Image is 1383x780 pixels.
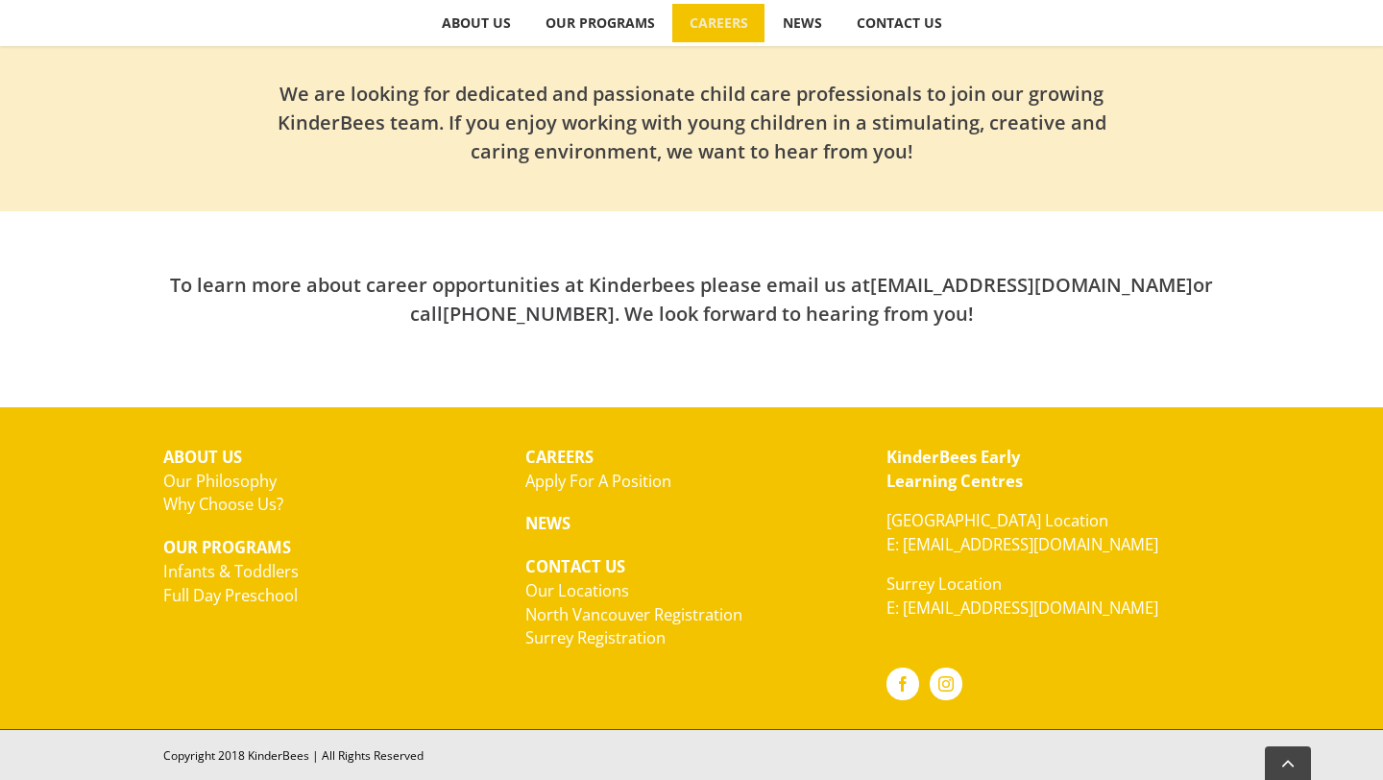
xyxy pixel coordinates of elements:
span: CONTACT US [857,16,942,30]
a: CAREERS [672,4,764,42]
strong: KinderBees Early Learning Centres [886,446,1023,492]
strong: ABOUT US [163,446,242,468]
a: [EMAIL_ADDRESS][DOMAIN_NAME] [870,272,1193,298]
a: OUR PROGRAMS [528,4,671,42]
a: Instagram [930,668,962,700]
span: NEWS [783,16,822,30]
a: KinderBees EarlyLearning Centres [886,446,1023,492]
a: NEWS [765,4,838,42]
span: ABOUT US [442,16,511,30]
div: Copyright 2018 KinderBees | All Rights Reserved [163,747,1220,765]
h2: To learn more about career opportunities at Kinderbees please email us at or call . We look forwa... [163,271,1220,329]
a: CONTACT US [839,4,958,42]
a: E: [EMAIL_ADDRESS][DOMAIN_NAME] [886,533,1158,555]
span: OUR PROGRAMS [546,16,655,30]
strong: NEWS [525,512,570,534]
p: Surrey Location [886,573,1220,621]
a: Why Choose Us? [163,493,283,515]
a: Apply For A Position [525,470,671,492]
a: Facebook [886,668,919,700]
a: [PHONE_NUMBER] [443,301,615,327]
a: E: [EMAIL_ADDRESS][DOMAIN_NAME] [886,597,1158,619]
a: Our Locations [525,579,629,601]
a: Infants & Toddlers [163,560,299,582]
a: Surrey Registration [525,626,666,648]
a: Our Philosophy [163,470,277,492]
a: North Vancouver Registration [525,603,742,625]
a: Full Day Preschool [163,584,298,606]
strong: CAREERS [525,446,594,468]
span: CAREERS [690,16,748,30]
p: [GEOGRAPHIC_DATA] Location [886,509,1220,557]
strong: OUR PROGRAMS [163,536,291,558]
a: ABOUT US [425,4,527,42]
h2: We are looking for dedicated and passionate child care professionals to join our growing KinderBe... [269,80,1114,166]
strong: CONTACT US [525,555,625,577]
